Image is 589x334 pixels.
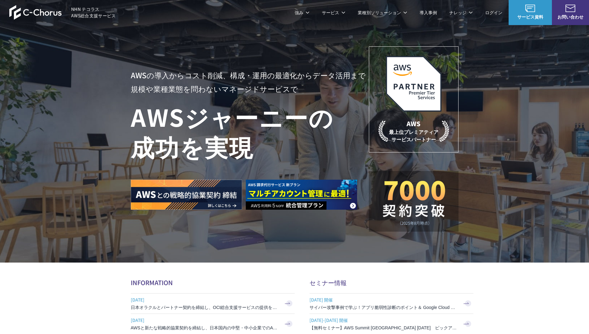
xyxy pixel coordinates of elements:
span: サービス資料 [509,14,552,20]
h1: AWS ジャーニーの 成功を実現 [131,102,369,161]
h2: INFORMATION [131,278,295,287]
img: 契約件数 [381,180,446,225]
p: ナレッジ [449,9,473,16]
h3: 【無料セミナー】AWS Summit [GEOGRAPHIC_DATA] [DATE] ピックアップセッション [309,325,458,331]
span: お問い合わせ [552,14,589,20]
span: [DATE] [131,315,279,325]
a: [DATE] 日本オラクルとパートナー契約を締結し、OCI総合支援サービスの提供を開始 [131,293,295,314]
span: [DATE] [131,295,279,304]
span: [DATE]-[DATE] 開催 [309,315,458,325]
h3: AWSと新たな戦略的協業契約を締結し、日本国内の中堅・中小企業でのAWS活用を加速 [131,325,279,331]
p: 最上位プレミアティア サービスパートナー [378,119,449,143]
span: [DATE] 開催 [309,295,458,304]
img: お問い合わせ [566,5,575,12]
p: AWSの導入からコスト削減、 構成・運用の最適化からデータ活用まで 規模や業種業態を問わない マネージドサービスで [131,68,369,96]
a: [DATE] 開催 サイバー攻撃事例で学ぶ！アプリ脆弱性診断のポイント＆ Google Cloud セキュリティ対策 [309,293,473,314]
img: AWSとの戦略的協業契約 締結 [131,180,242,210]
h2: セミナー情報 [309,278,473,287]
h3: サイバー攻撃事例で学ぶ！アプリ脆弱性診断のポイント＆ Google Cloud セキュリティ対策 [309,304,458,310]
img: AWS請求代行サービス 統合管理プラン [246,180,357,210]
img: AWSプレミアティアサービスパートナー [386,56,442,112]
h3: 日本オラクルとパートナー契約を締結し、OCI総合支援サービスの提供を開始 [131,304,279,310]
p: 業種別ソリューション [358,9,407,16]
a: 導入事例 [420,9,437,16]
img: AWS総合支援サービス C-Chorus サービス資料 [525,5,535,12]
p: 強み [295,9,309,16]
a: ログイン [485,9,502,16]
em: AWS [407,119,420,128]
a: [DATE] AWSと新たな戦略的協業契約を締結し、日本国内の中堅・中小企業でのAWS活用を加速 [131,314,295,334]
a: [DATE]-[DATE] 開催 【無料セミナー】AWS Summit [GEOGRAPHIC_DATA] [DATE] ピックアップセッション [309,314,473,334]
a: AWS総合支援サービス C-Chorus NHN テコラスAWS総合支援サービス [9,5,116,20]
p: サービス [322,9,345,16]
span: NHN テコラス AWS総合支援サービス [71,6,116,19]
